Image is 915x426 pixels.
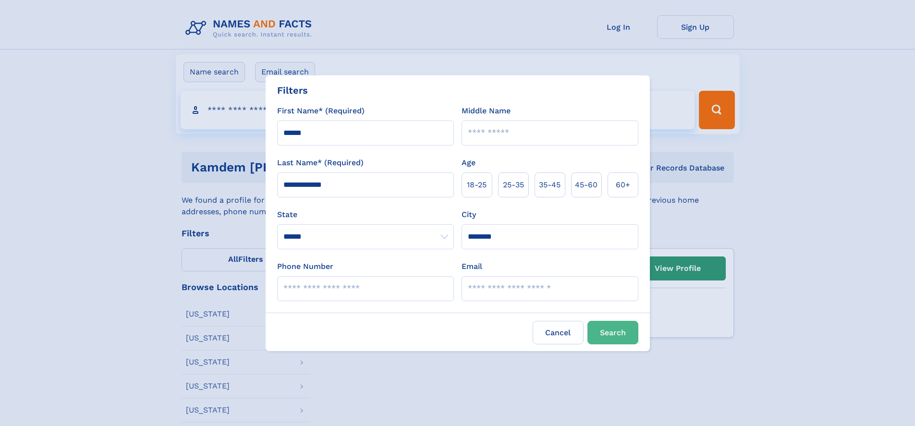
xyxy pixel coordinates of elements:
label: State [277,209,454,220]
span: 60+ [616,179,630,191]
label: City [462,209,476,220]
span: 18‑25 [467,179,487,191]
span: 35‑45 [539,179,561,191]
label: Phone Number [277,261,333,272]
span: 45‑60 [575,179,598,191]
div: Filters [277,83,308,97]
label: Middle Name [462,105,511,117]
label: Age [462,157,476,169]
label: Cancel [533,321,584,344]
label: Last Name* (Required) [277,157,364,169]
button: Search [587,321,638,344]
span: 25‑35 [503,179,524,191]
label: Email [462,261,482,272]
label: First Name* (Required) [277,105,365,117]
